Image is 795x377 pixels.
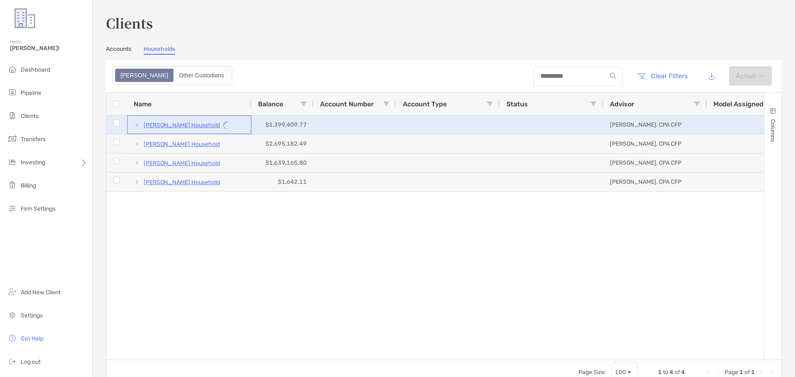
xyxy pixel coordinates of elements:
span: Add New Client [21,289,60,296]
a: [PERSON_NAME] Household [144,158,220,168]
h3: Clients [106,13,782,32]
img: Zoe Logo [10,3,40,33]
div: $1,642.11 [251,173,313,191]
a: [PERSON_NAME] Household [144,120,220,130]
a: Households [144,46,175,55]
span: Dashboard [21,66,50,73]
span: Log out [21,358,41,365]
img: settings icon [7,310,17,320]
div: Other Custodians [174,70,229,81]
span: Advisor [610,100,634,108]
div: $1,639,165.80 [251,154,313,172]
img: get-help icon [7,333,17,343]
div: segmented control [112,66,232,85]
span: Firm Settings [21,205,55,212]
img: dashboard icon [7,64,17,74]
span: Pipeline [21,89,41,96]
span: of [744,369,750,376]
div: [PERSON_NAME], CPA CFP [603,173,707,191]
span: Get Help [21,335,43,342]
a: [PERSON_NAME] Household [144,139,220,149]
img: firm-settings icon [7,203,17,213]
span: 1 [751,369,755,376]
img: transfers icon [7,134,17,144]
div: Last Page [768,369,775,376]
div: [PERSON_NAME], CPA CFP [603,115,707,134]
a: Accounts [106,46,131,55]
img: billing icon [7,180,17,190]
span: Account Number [320,100,374,108]
div: Zoe [116,70,173,81]
span: Clients [21,113,39,120]
img: logout icon [7,356,17,366]
span: of [675,369,680,376]
span: Balance [258,100,283,108]
span: Transfers [21,136,46,143]
span: 4 [681,369,685,376]
span: Settings [21,312,43,319]
span: 1 [740,369,743,376]
div: [PERSON_NAME], CPA CFP [603,134,707,153]
img: input icon [610,73,616,79]
span: Billing [21,182,36,189]
span: Investing [21,159,45,166]
span: Columns [769,119,776,142]
div: Previous Page [715,369,721,376]
button: Actionarrow [729,66,772,86]
div: $2,695,182.49 [251,134,313,153]
span: to [663,369,668,376]
span: Status [506,100,528,108]
img: pipeline icon [7,87,17,97]
span: Account Type [403,100,447,108]
div: First Page [705,369,711,376]
div: Next Page [758,369,765,376]
a: [PERSON_NAME] Household [144,177,220,187]
div: Page Size: [578,369,606,376]
span: Name [134,100,152,108]
div: [PERSON_NAME], CPA CFP [603,154,707,172]
span: 1 [658,369,662,376]
img: clients icon [7,110,17,120]
div: $1,399,409.77 [251,115,313,134]
div: 100 [615,369,626,376]
img: arrow [759,74,765,78]
button: Clear Filters [631,67,694,85]
span: Model Assigned [713,100,764,108]
span: 4 [670,369,673,376]
span: Page [725,369,738,376]
img: add_new_client icon [7,287,17,297]
img: investing icon [7,157,17,167]
span: [PERSON_NAME]! [10,45,87,52]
